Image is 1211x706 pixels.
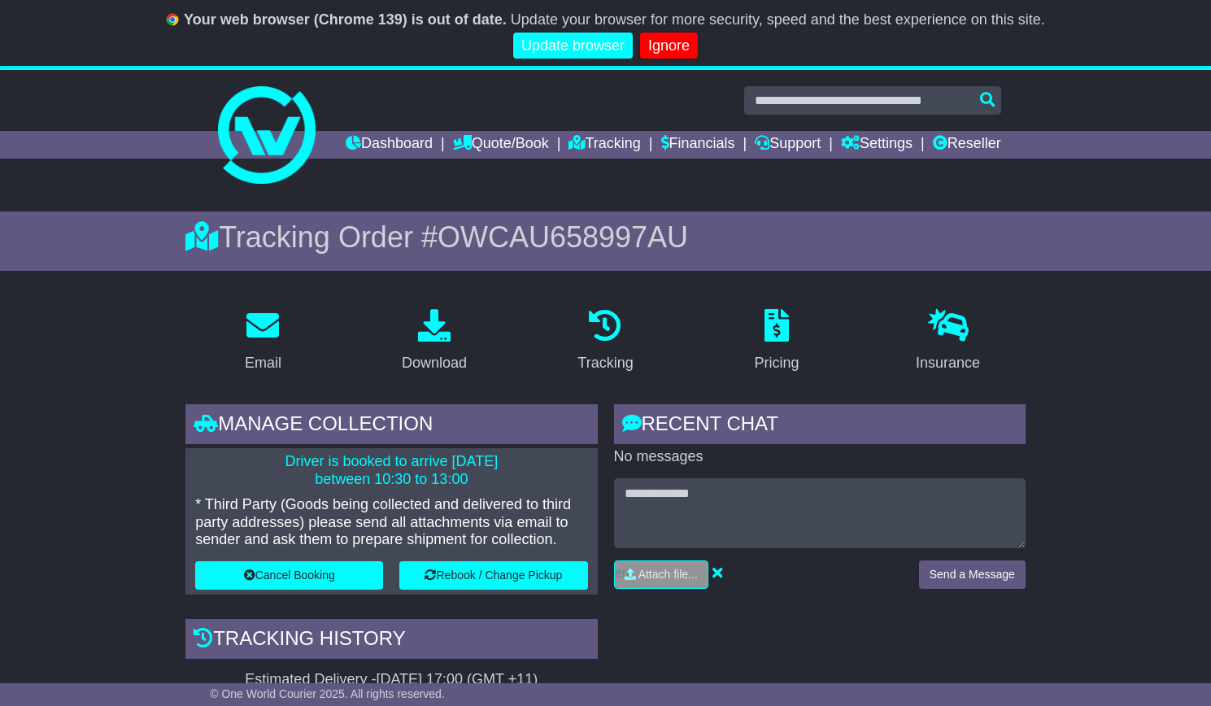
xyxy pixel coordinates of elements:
a: Update browser [513,33,633,59]
a: Insurance [905,303,991,380]
span: Update your browser for more security, speed and the best experience on this site. [511,11,1045,28]
a: Dashboard [346,131,433,159]
div: Email [245,352,281,374]
a: Support [755,131,821,159]
a: Ignore [640,33,698,59]
div: Manage collection [185,404,597,448]
a: Email [234,303,292,380]
a: Quote/Book [453,131,549,159]
div: Estimated Delivery - [185,671,597,689]
button: Cancel Booking [195,561,383,590]
div: Tracking [577,352,633,374]
a: Financials [661,131,735,159]
button: Send a Message [919,560,1026,589]
span: © One World Courier 2025. All rights reserved. [210,687,445,700]
p: No messages [614,448,1026,466]
p: Driver is booked to arrive [DATE] between 10:30 to 13:00 [195,453,587,488]
a: Download [391,303,477,380]
div: Tracking Order # [185,220,1026,255]
span: OWCAU658997AU [438,220,688,254]
button: Rebook / Change Pickup [399,561,587,590]
div: [DATE] 17:00 (GMT +11) [376,671,538,689]
div: Download [402,352,467,374]
div: Insurance [916,352,980,374]
div: RECENT CHAT [614,404,1026,448]
a: Reseller [933,131,1001,159]
div: Pricing [755,352,799,374]
a: Tracking [567,303,643,380]
p: * Third Party (Goods being collected and delivered to third party addresses) please send all atta... [195,496,587,549]
div: Tracking history [185,619,597,663]
b: Your web browser (Chrome 139) is out of date. [184,11,507,28]
a: Pricing [744,303,810,380]
a: Tracking [568,131,640,159]
a: Settings [841,131,913,159]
